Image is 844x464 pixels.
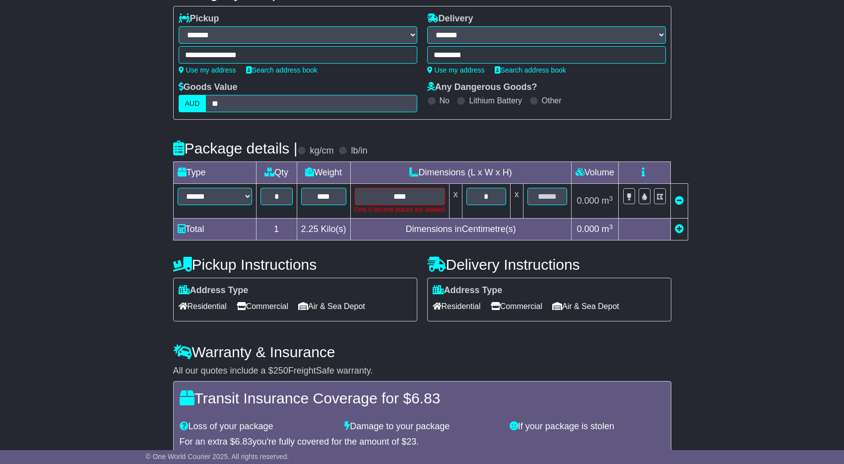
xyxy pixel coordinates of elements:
span: m [601,196,613,206]
label: kg/cm [310,146,333,156]
div: All our quotes include a $ FreightSafe warranty. [173,366,671,377]
label: Address Type [179,285,249,296]
label: lb/in [351,146,367,156]
label: Lithium Battery [469,96,522,105]
td: Type [173,162,256,184]
h4: Warranty & Insurance [173,344,671,360]
span: 6.83 [235,437,253,447]
div: Loss of your package [175,421,340,432]
label: No [440,96,450,105]
a: Use my address [179,66,236,74]
td: 1 [256,219,297,240]
span: 6.83 [411,390,440,406]
td: Qty [256,162,297,184]
a: Search address book [246,66,318,74]
sup: 3 [609,195,613,202]
div: Only 0 decimal places are allowed [355,205,445,214]
div: If your package is stolen [505,421,670,432]
td: x [510,184,523,219]
td: Volume [571,162,618,184]
sup: 3 [609,223,613,231]
label: Address Type [433,285,503,296]
span: Air & Sea Depot [298,299,365,314]
td: Weight [297,162,350,184]
span: Commercial [491,299,542,314]
span: 2.25 [301,224,319,234]
h4: Pickup Instructions [173,256,417,273]
label: Goods Value [179,82,238,93]
span: 0.000 [577,224,599,234]
span: m [601,224,613,234]
td: Dimensions (L x W x H) [350,162,571,184]
td: Kilo(s) [297,219,350,240]
h4: Transit Insurance Coverage for $ [180,390,665,406]
td: Total [173,219,256,240]
span: Commercial [237,299,288,314]
span: Residential [433,299,481,314]
td: x [449,184,462,219]
h4: Package details | [173,140,298,156]
div: Damage to your package [339,421,505,432]
a: Use my address [427,66,485,74]
td: Dimensions in Centimetre(s) [350,219,571,240]
span: © One World Courier 2025. All rights reserved. [146,453,289,461]
label: Delivery [427,13,473,24]
span: 23 [406,437,416,447]
label: Other [542,96,562,105]
span: Air & Sea Depot [552,299,619,314]
span: 0.000 [577,196,599,206]
label: AUD [179,95,206,112]
span: Residential [179,299,227,314]
span: 250 [273,366,288,376]
div: For an extra $ you're fully covered for the amount of $ . [180,437,665,448]
label: Pickup [179,13,219,24]
label: Any Dangerous Goods? [427,82,537,93]
a: Remove this item [675,196,684,206]
a: Search address book [495,66,566,74]
h4: Delivery Instructions [427,256,671,273]
a: Add new item [675,224,684,234]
